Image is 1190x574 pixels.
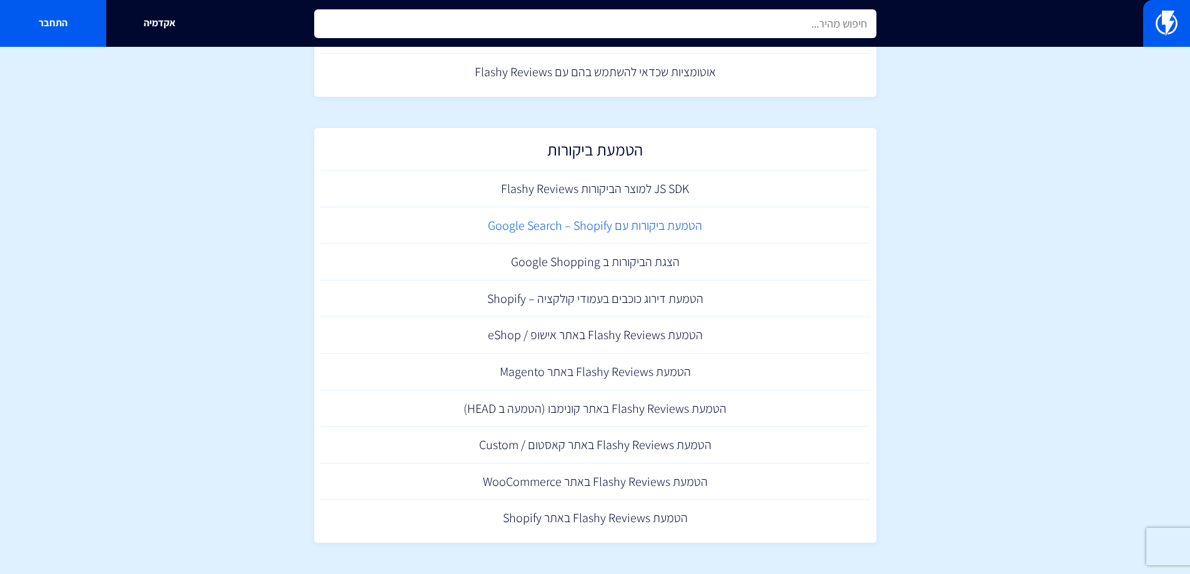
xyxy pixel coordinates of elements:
a: אוטומציות שכדאי להשתמש בהם עם Flashy Reviews [320,54,870,91]
a: הטמעת Flashy Reviews באתר Magento [320,354,870,390]
a: הטמעת ביקורות [320,134,870,171]
a: הטמעת Flashy Reviews באתר קונימבו (הטמעה ב HEAD) [320,390,870,427]
a: הטמעת Flashy Reviews באתר אישופ / eShop [320,317,870,354]
a: הטמעת Flashy Reviews באתר WooCommerce [320,463,870,500]
a: הטמעת Flashy Reviews באתר Shopify [320,500,870,537]
a: JS SDK למוצר הביקורות Flashy Reviews [320,171,870,207]
a: הצגת הביקורות ב Google Shopping [320,244,870,280]
a: הטמעת ביקורות עם Google Search – Shopify [320,207,870,244]
a: הטמעת דירוג כוכבים בעמודי קולקציה – Shopify [320,280,870,317]
input: חיפוש מהיר... [314,9,876,38]
h2: הטמעת ביקורות [327,141,864,165]
a: הטמעת Flashy Reviews באתר קאסטום / Custom [320,427,870,463]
